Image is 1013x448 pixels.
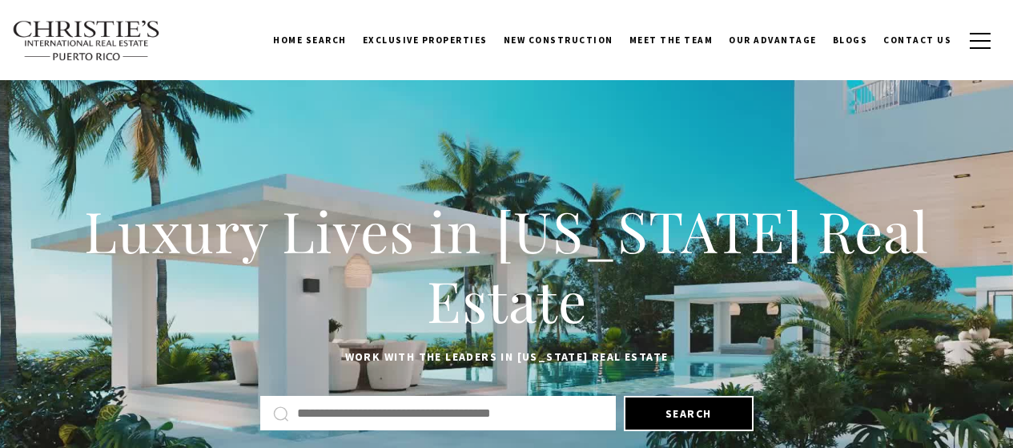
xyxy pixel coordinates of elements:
[721,20,825,60] a: Our Advantage
[504,34,613,46] span: New Construction
[363,34,488,46] span: Exclusive Properties
[355,20,496,60] a: Exclusive Properties
[496,20,621,60] a: New Construction
[833,34,868,46] span: Blogs
[624,396,754,431] button: Search
[12,20,161,62] img: Christie's International Real Estate text transparent background
[40,196,973,336] h1: Luxury Lives in [US_STATE] Real Estate
[825,20,876,60] a: Blogs
[265,20,355,60] a: Home Search
[40,348,973,367] p: Work with the leaders in [US_STATE] Real Estate
[729,34,817,46] span: Our Advantage
[621,20,722,60] a: Meet the Team
[883,34,951,46] span: Contact Us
